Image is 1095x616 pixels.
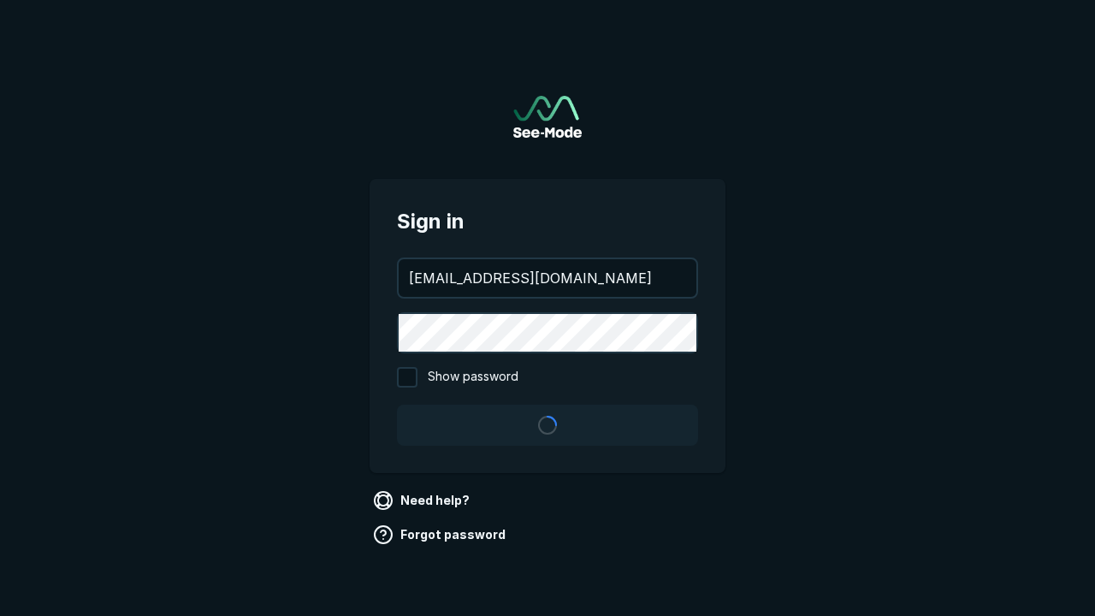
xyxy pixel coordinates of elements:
a: Go to sign in [513,96,582,138]
span: Show password [428,367,518,388]
input: your@email.com [399,259,696,297]
a: Need help? [370,487,476,514]
span: Sign in [397,206,698,237]
a: Forgot password [370,521,512,548]
img: See-Mode Logo [513,96,582,138]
